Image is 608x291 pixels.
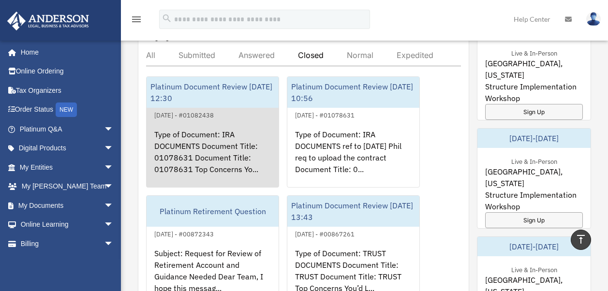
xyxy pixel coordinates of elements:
span: Structure Implementation Workshop [485,81,583,104]
div: Live & In-Person [504,264,565,274]
a: Sign Up [485,212,583,228]
div: Normal [347,50,373,60]
a: Sign Up [485,104,583,120]
span: arrow_drop_down [104,177,123,197]
a: Platinum Document Review [DATE] 10:56[DATE] - #01078631Type of Document: IRA DOCUMENTS ref to [DA... [287,76,420,188]
span: arrow_drop_down [104,119,123,139]
span: arrow_drop_down [104,158,123,177]
span: arrow_drop_down [104,234,123,254]
div: Submitted [178,50,215,60]
div: [DATE]-[DATE] [477,237,591,256]
span: [GEOGRAPHIC_DATA], [US_STATE] [485,58,583,81]
div: Platinum Document Review [DATE] 13:43 [287,196,419,227]
a: My Entitiesarrow_drop_down [7,158,128,177]
span: arrow_drop_down [104,196,123,216]
div: [DATE] - #00867261 [287,228,362,238]
a: My Documentsarrow_drop_down [7,196,128,215]
a: Online Learningarrow_drop_down [7,215,128,234]
a: Home [7,43,123,62]
span: arrow_drop_down [104,139,123,159]
span: [GEOGRAPHIC_DATA], [US_STATE] [485,166,583,189]
span: arrow_drop_down [104,215,123,235]
div: [DATE] - #00872343 [147,228,222,238]
div: Type of Document: IRA DOCUMENTS ref to [DATE] Phil req to upload the contract Document Title: 0... [287,121,419,196]
div: Closed [298,50,324,60]
div: All [146,50,155,60]
div: Answered [238,50,275,60]
img: User Pic [586,12,601,26]
div: [DATE]-[DATE] [477,129,591,148]
div: Live & In-Person [504,47,565,58]
a: Events Calendar [7,253,128,273]
div: [DATE] - #01078631 [287,109,362,119]
a: vertical_align_top [571,230,591,250]
div: [DATE] - #01082438 [147,109,222,119]
div: NEW [56,102,77,117]
a: Online Ordering [7,62,128,81]
a: My [PERSON_NAME] Teamarrow_drop_down [7,177,128,196]
div: Platinum Document Review [DATE] 12:30 [147,77,279,108]
div: Expedited [397,50,433,60]
a: Platinum Document Review [DATE] 12:30[DATE] - #01082438Type of Document: IRA DOCUMENTS Document T... [146,76,279,188]
a: Platinum Q&Aarrow_drop_down [7,119,128,139]
span: Structure Implementation Workshop [485,189,583,212]
div: Live & In-Person [504,156,565,166]
a: Order StatusNEW [7,100,128,120]
img: Anderson Advisors Platinum Portal [4,12,92,30]
a: menu [131,17,142,25]
div: Platinum Document Review [DATE] 10:56 [287,77,419,108]
a: Tax Organizers [7,81,128,100]
a: Billingarrow_drop_down [7,234,128,253]
i: menu [131,14,142,25]
div: Type of Document: IRA DOCUMENTS Document Title: 01078631 Document Title: 01078631 Top Concerns Yo... [147,121,279,196]
i: vertical_align_top [575,233,587,245]
i: search [162,13,172,24]
a: Digital Productsarrow_drop_down [7,139,128,158]
div: Platinum Retirement Question [147,196,279,227]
